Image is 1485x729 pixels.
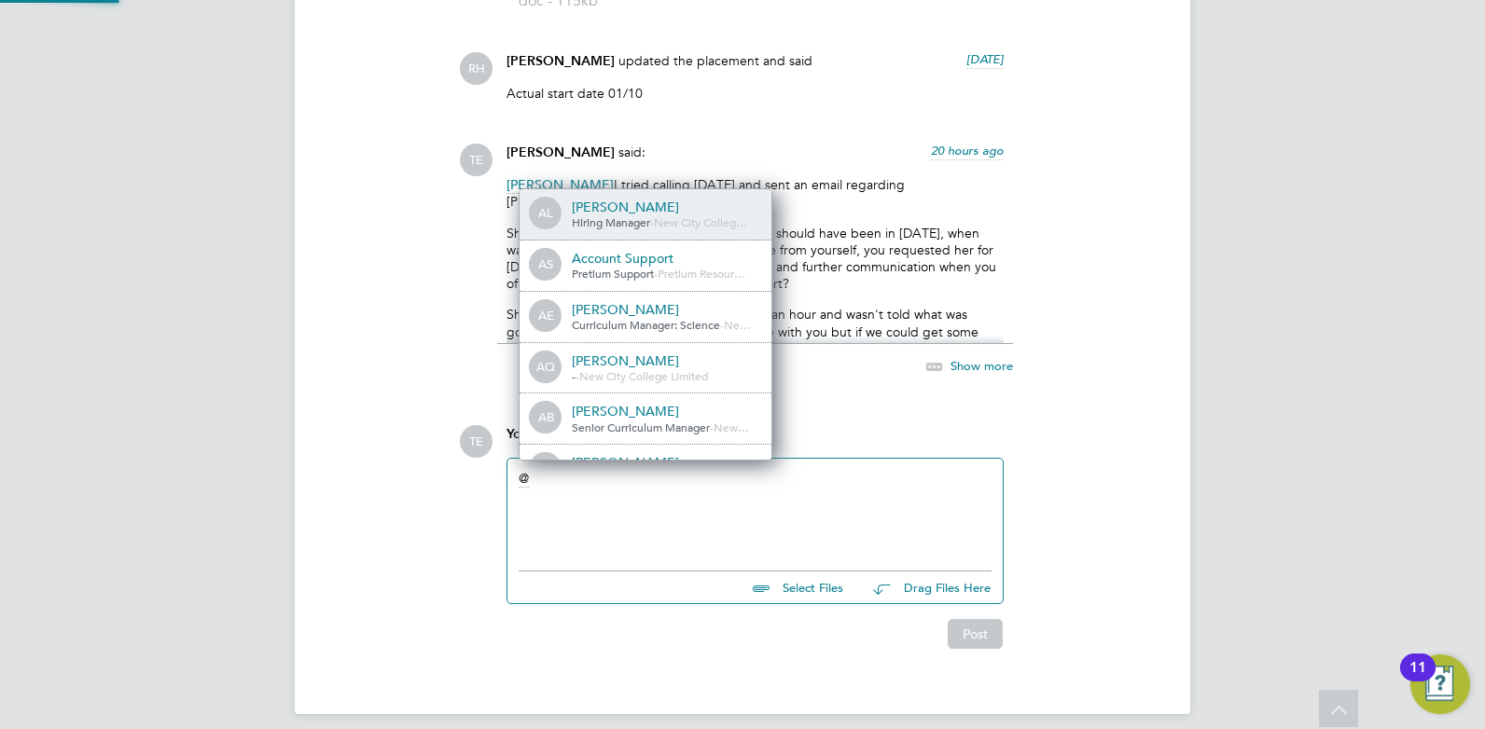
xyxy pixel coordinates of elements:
span: - [576,368,579,383]
span: - [710,420,714,434]
span: AH [531,454,561,484]
span: [PERSON_NAME] [507,144,615,160]
button: Post [948,619,1003,649]
span: Curriculum Manager: Science [572,317,720,332]
span: TE [460,425,493,458]
span: - [572,368,576,383]
span: Senior Curriculum Manager [572,420,710,434]
p: She said she sat in the waiting room for over an hour and wasn't told what was going on so she le... [507,306,1004,357]
div: [PERSON_NAME] [572,199,758,215]
span: Pretium Support [572,266,654,281]
div: 11 [1409,667,1426,692]
span: New City Colleg… [654,214,747,229]
span: AL [531,199,561,228]
div: [PERSON_NAME] [572,301,758,318]
span: [PERSON_NAME] [507,53,615,69]
span: [DATE] [966,51,1004,67]
span: updated the placement and said [618,52,812,69]
span: AB [531,403,561,433]
div: [PERSON_NAME] [572,403,758,420]
span: [PERSON_NAME] [507,176,614,194]
span: 20 hours ago [931,143,1004,158]
div: Account Support [572,250,758,267]
span: TE [460,144,493,176]
span: New… [714,420,749,434]
span: Ne… [724,317,751,332]
button: Open Resource Center, 11 new notifications [1410,654,1470,714]
div: [PERSON_NAME] [572,454,758,471]
p: I tried calling [DATE] and sent an email regarding [PERSON_NAME]. [507,176,1004,210]
span: - [650,214,654,229]
span: RH [460,52,493,85]
span: - [720,317,724,332]
span: Pretium Resour… [658,266,745,281]
p: She said she arrived [DATE] and was told she should have been in [DATE], when was this communicat... [507,225,1004,293]
span: AS [531,250,561,280]
span: AE [531,301,561,331]
p: Actual start date 01/10 [507,85,1004,102]
span: Show more [951,358,1013,374]
span: - [654,266,658,281]
button: Drag Files Here [858,569,992,608]
div: [PERSON_NAME] [572,352,758,369]
span: New City College Limited [579,368,708,383]
span: You [507,426,529,442]
span: AQ [531,352,561,382]
span: Hiring Manager [572,214,650,229]
span: said: [618,144,645,160]
div: say: [507,425,1004,458]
